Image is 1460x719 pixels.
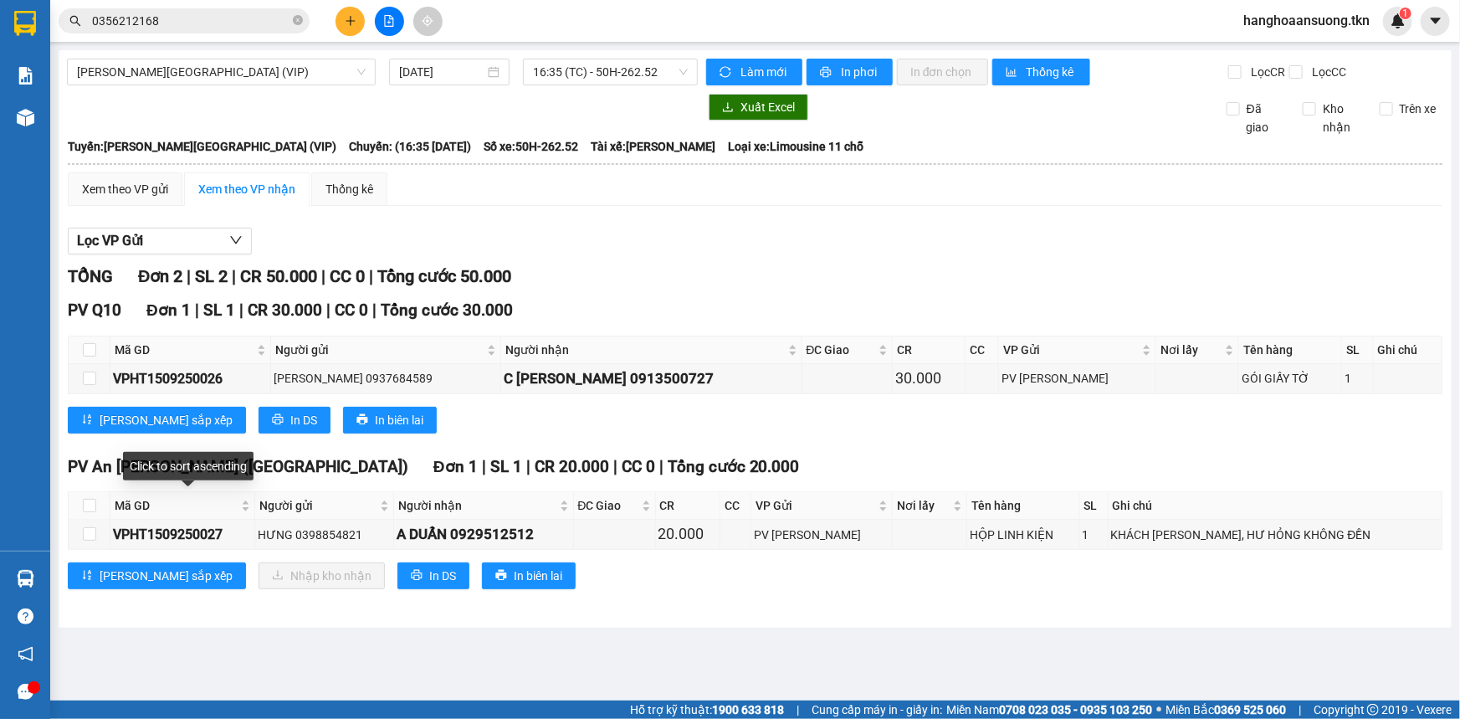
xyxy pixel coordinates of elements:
[375,411,423,429] span: In biên lai
[807,59,893,85] button: printerIn phơi
[740,63,789,81] span: Làm mới
[535,457,609,476] span: CR 20.000
[505,341,785,359] span: Người nhận
[69,15,81,27] span: search
[709,94,808,121] button: downloadXuất Excel
[1080,492,1109,520] th: SL
[490,457,522,476] span: SL 1
[966,336,999,364] th: CC
[1244,63,1288,81] span: Lọc CR
[1421,7,1450,36] button: caret-down
[526,457,530,476] span: |
[659,457,663,476] span: |
[613,457,617,476] span: |
[1391,13,1406,28] img: icon-new-feature
[293,15,303,25] span: close-circle
[110,364,271,393] td: VPHT1509250026
[578,496,638,515] span: ĐC Giao
[1428,13,1443,28] span: caret-down
[1111,526,1439,544] div: KHÁCH [PERSON_NAME], HƯ HỎNG KHÔNG ĐỀN
[17,67,34,85] img: solution-icon
[92,12,289,30] input: Tìm tên, số ĐT hoặc mã đơn
[17,570,34,588] img: warehouse-icon
[325,180,373,198] div: Thống kê
[293,13,303,29] span: close-circle
[807,341,876,359] span: ĐC Giao
[82,180,168,198] div: Xem theo VP gửi
[377,266,511,286] span: Tổng cước 50.000
[533,59,688,85] span: 16:35 (TC) - 50H-262.52
[68,228,252,254] button: Lọc VP Gửi
[1393,100,1443,118] span: Trên xe
[68,407,246,434] button: sort-ascending[PERSON_NAME] sắp xếp
[622,457,655,476] span: CC 0
[18,646,33,662] span: notification
[113,368,268,389] div: VPHT1509250026
[68,300,121,320] span: PV Q10
[992,59,1090,85] button: bar-chartThống kê
[720,66,734,80] span: sync
[1240,100,1290,136] span: Đã giao
[422,15,433,27] span: aim
[1006,66,1020,80] span: bar-chart
[274,369,498,388] div: [PERSON_NAME] 0937684589
[399,63,484,81] input: 15/09/2025
[495,569,507,583] span: printer
[272,413,284,427] span: printer
[658,522,718,546] div: 20.000
[375,7,404,36] button: file-add
[100,567,233,585] span: [PERSON_NAME] sắp xếp
[229,234,243,247] span: down
[897,496,950,515] span: Nơi lấy
[198,180,295,198] div: Xem theo VP nhận
[1003,341,1139,359] span: VP Gửi
[720,492,750,520] th: CC
[330,266,365,286] span: CC 0
[123,452,254,480] div: Click to sort ascending
[504,367,799,390] div: C [PERSON_NAME] 0913500727
[722,101,734,115] span: download
[195,300,199,320] span: |
[656,492,721,520] th: CR
[356,413,368,427] span: printer
[187,266,191,286] span: |
[195,266,228,286] span: SL 2
[841,63,879,81] span: In phơi
[81,569,93,583] span: sort-ascending
[413,7,443,36] button: aim
[1305,63,1349,81] span: Lọc CC
[1367,704,1379,716] span: copyright
[146,300,191,320] span: Đơn 1
[290,411,317,429] span: In DS
[275,341,484,359] span: Người gửi
[240,266,317,286] span: CR 50.000
[754,526,889,544] div: PV [PERSON_NAME]
[369,266,373,286] span: |
[397,562,469,589] button: printerIn DS
[100,411,233,429] span: [PERSON_NAME] sắp xếp
[946,701,1152,719] span: Miền Nam
[756,496,875,515] span: VP Gửi
[372,300,377,320] span: |
[113,524,252,545] div: VPHT1509250027
[482,562,576,589] button: printerIn biên lai
[893,336,965,364] th: CR
[381,300,513,320] span: Tổng cước 30.000
[970,526,1076,544] div: HỘP LINH KIỆN
[484,137,578,156] span: Số xe: 50H-262.52
[433,457,478,476] span: Đơn 1
[999,364,1156,393] td: PV Hòa Thành
[1156,706,1161,713] span: ⚪️
[1160,341,1222,359] span: Nơi lấy
[321,266,325,286] span: |
[740,98,795,116] span: Xuất Excel
[336,7,365,36] button: plus
[349,137,471,156] span: Chuyến: (16:35 [DATE])
[482,457,486,476] span: |
[14,11,36,36] img: logo-vxr
[411,569,423,583] span: printer
[335,300,368,320] span: CC 0
[259,562,385,589] button: downloadNhập kho nhận
[429,567,456,585] span: In DS
[68,266,113,286] span: TỔNG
